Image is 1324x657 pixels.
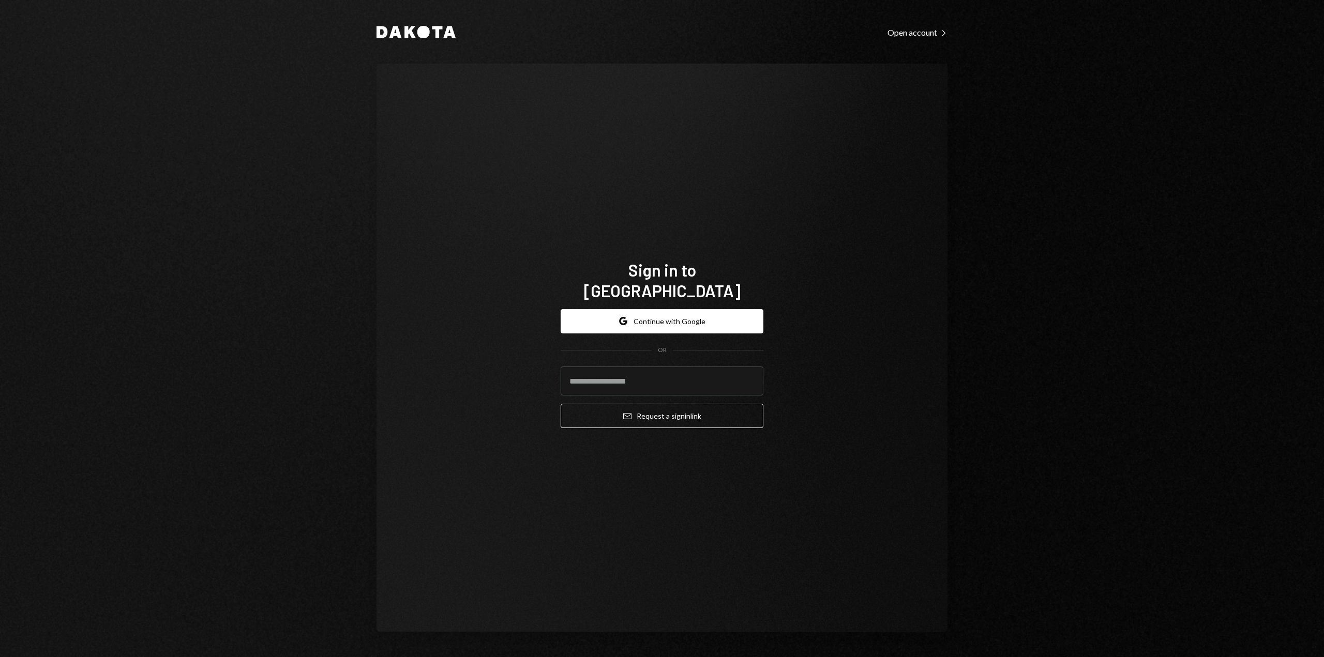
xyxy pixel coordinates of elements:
[887,27,947,38] div: Open account
[887,26,947,38] a: Open account
[561,259,763,301] h1: Sign in to [GEOGRAPHIC_DATA]
[561,404,763,428] button: Request a signinlink
[561,309,763,333] button: Continue with Google
[658,346,667,355] div: OR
